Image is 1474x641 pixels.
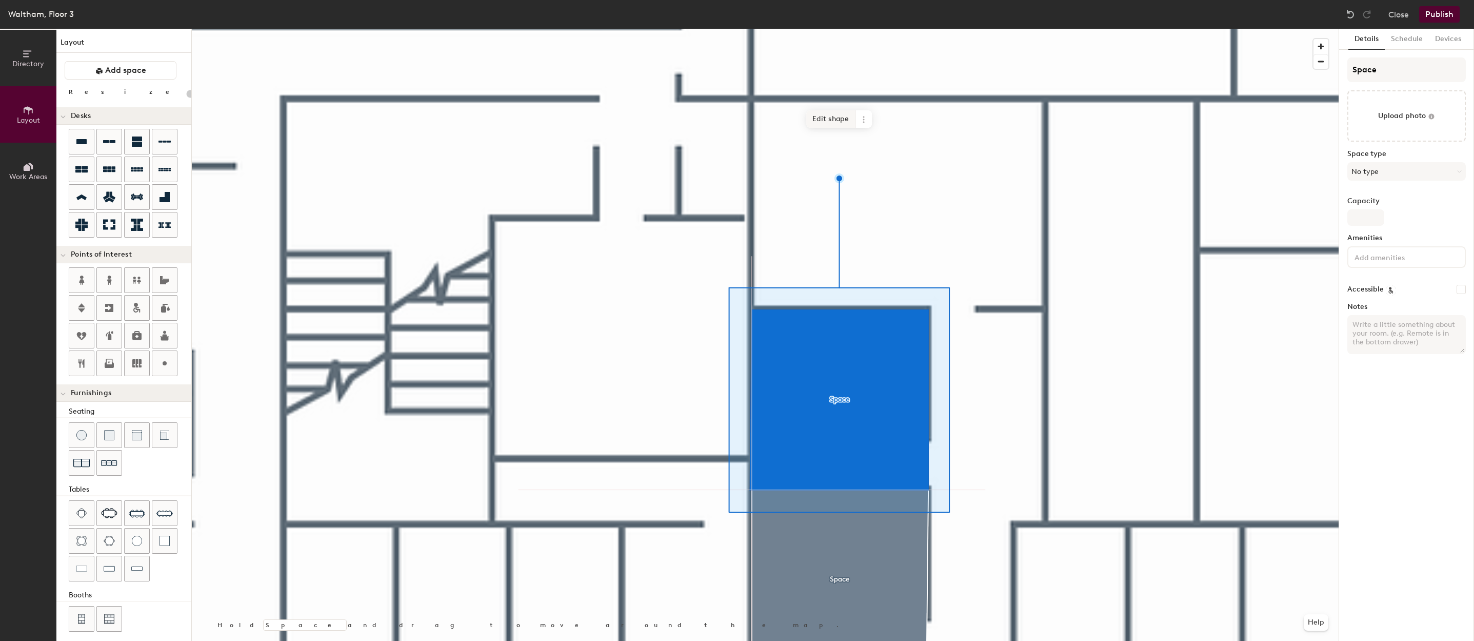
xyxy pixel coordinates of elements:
span: Edit shape [806,110,855,128]
span: Desks [71,112,91,120]
span: Layout [17,116,40,125]
button: Upload photo [1347,90,1466,142]
span: Add space [105,65,146,75]
img: Eight seat table [129,505,145,521]
img: Table (1x3) [104,564,115,574]
button: Table (1x1) [152,528,177,554]
img: Table (round) [132,536,142,546]
h1: Layout [56,37,191,53]
label: Capacity [1347,197,1466,205]
img: Couch (x3) [101,455,117,471]
button: Eight seat table [124,500,150,526]
button: Add space [65,61,176,80]
button: Four seat round table [69,528,94,554]
img: Couch (x2) [73,455,90,471]
img: Table (1x4) [131,564,143,574]
input: Add amenities [1352,250,1445,263]
span: Work Areas [9,172,47,181]
button: Six seat table [96,500,122,526]
button: Table (round) [124,528,150,554]
img: Six seat round table [104,536,115,546]
div: Resize [69,88,182,96]
img: Undo [1345,9,1356,20]
button: Four seat table [69,500,94,526]
button: Close [1388,6,1409,23]
button: Publish [1419,6,1460,23]
div: Booths [69,590,191,601]
img: Four seat booth [77,614,86,624]
button: No type [1347,162,1466,181]
img: Ten seat table [156,505,173,521]
img: Table (1x1) [160,536,170,546]
button: Six seat booth [96,606,122,632]
label: Amenities [1347,234,1466,242]
button: Table (1x2) [69,556,94,581]
label: Accessible [1347,285,1384,294]
button: Devices [1429,29,1467,50]
button: Help [1304,614,1328,631]
div: Tables [69,484,191,495]
button: Six seat round table [96,528,122,554]
button: Cushion [96,422,122,448]
span: Directory [12,60,44,68]
div: Waltham, Floor 3 [8,8,74,21]
img: Couch (middle) [132,430,142,440]
span: Furnishings [71,389,111,397]
span: Points of Interest [71,250,132,259]
img: Six seat booth [104,614,114,624]
button: Couch (x3) [96,450,122,476]
img: Stool [76,430,87,440]
label: Space type [1347,150,1466,158]
button: Ten seat table [152,500,177,526]
img: Redo [1362,9,1372,20]
img: Six seat table [101,508,117,518]
button: Details [1348,29,1385,50]
img: Table (1x2) [76,564,87,574]
button: Stool [69,422,94,448]
button: Schedule [1385,29,1429,50]
label: Notes [1347,303,1466,311]
button: Couch (middle) [124,422,150,448]
img: Four seat round table [76,536,87,546]
button: Couch (x2) [69,450,94,476]
img: Couch (corner) [160,430,170,440]
button: Four seat booth [69,606,94,632]
div: Seating [69,406,191,417]
button: Couch (corner) [152,422,177,448]
button: Table (1x3) [96,556,122,581]
button: Table (1x4) [124,556,150,581]
img: Cushion [104,430,114,440]
img: Four seat table [76,508,87,518]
